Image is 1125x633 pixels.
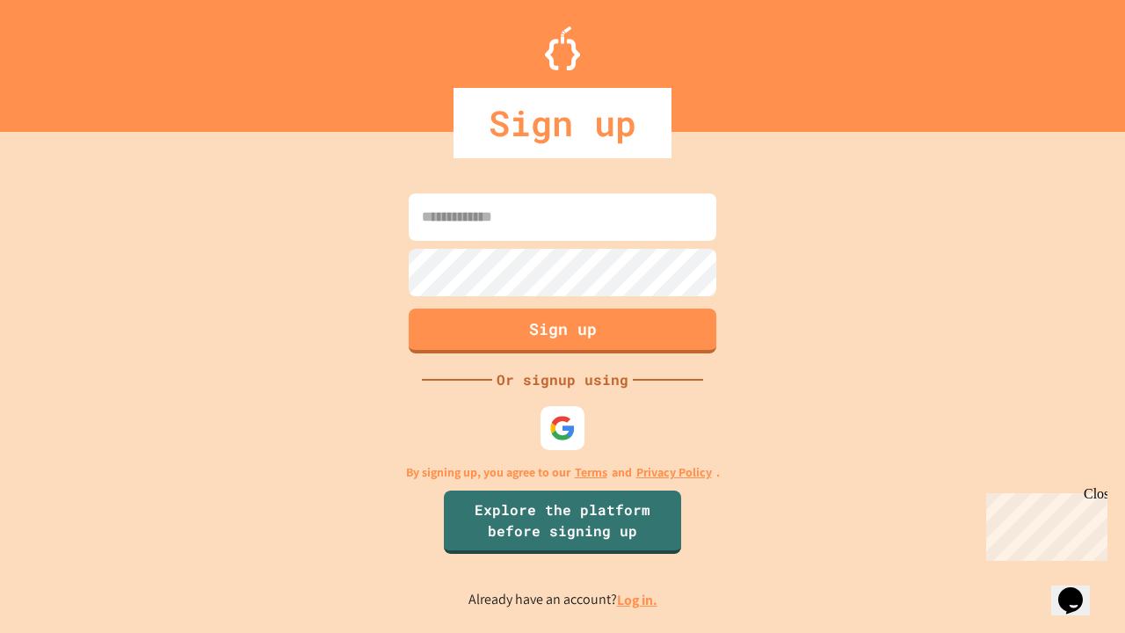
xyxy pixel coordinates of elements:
[979,486,1107,561] iframe: chat widget
[549,415,576,441] img: google-icon.svg
[636,463,712,482] a: Privacy Policy
[406,463,720,482] p: By signing up, you agree to our and .
[1051,563,1107,615] iframe: chat widget
[454,88,671,158] div: Sign up
[545,26,580,70] img: Logo.svg
[468,589,657,611] p: Already have an account?
[444,491,681,554] a: Explore the platform before signing up
[7,7,121,112] div: Chat with us now!Close
[617,591,657,609] a: Log in.
[575,463,607,482] a: Terms
[492,369,633,390] div: Or signup using
[409,309,716,353] button: Sign up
